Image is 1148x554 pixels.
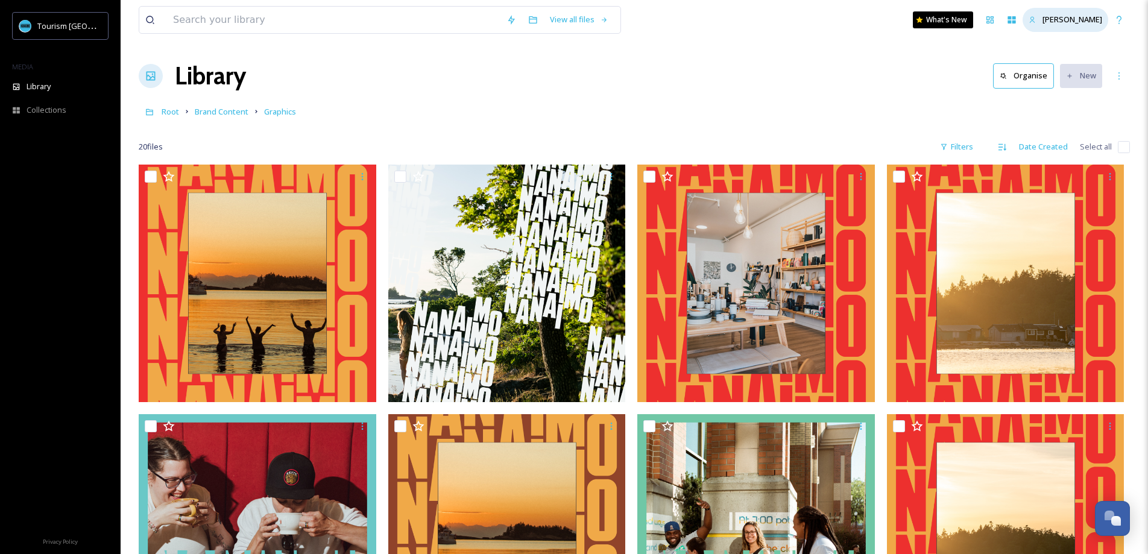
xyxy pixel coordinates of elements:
[43,538,78,546] span: Privacy Policy
[27,104,66,116] span: Collections
[1095,501,1130,536] button: Open Chat
[264,104,296,119] a: Graphics
[167,7,500,33] input: Search your library
[162,106,179,117] span: Root
[887,165,1124,402] img: Tyler Cave social graphic 1 .png
[195,106,248,117] span: Brand Content
[544,8,614,31] a: View all files
[1042,14,1102,25] span: [PERSON_NAME]
[264,106,296,117] span: Graphics
[1023,8,1108,31] a: [PERSON_NAME]
[195,104,248,119] a: Brand Content
[139,165,376,402] img: social graphic 1.png
[43,534,78,548] a: Privacy Policy
[934,135,979,159] div: Filters
[27,81,51,92] span: Library
[388,165,626,402] img: social graphic 3 .png
[1060,64,1102,87] button: New
[993,63,1054,88] button: Organise
[12,62,33,71] span: MEDIA
[19,20,31,32] img: tourism_nanaimo_logo.jpeg
[993,63,1060,88] a: Organise
[139,141,163,153] span: 20 file s
[1013,135,1074,159] div: Date Created
[637,165,875,402] img: graphic 13.png
[162,104,179,119] a: Root
[175,58,246,94] a: Library
[913,11,973,28] a: What's New
[37,20,145,31] span: Tourism [GEOGRAPHIC_DATA]
[1080,141,1112,153] span: Select all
